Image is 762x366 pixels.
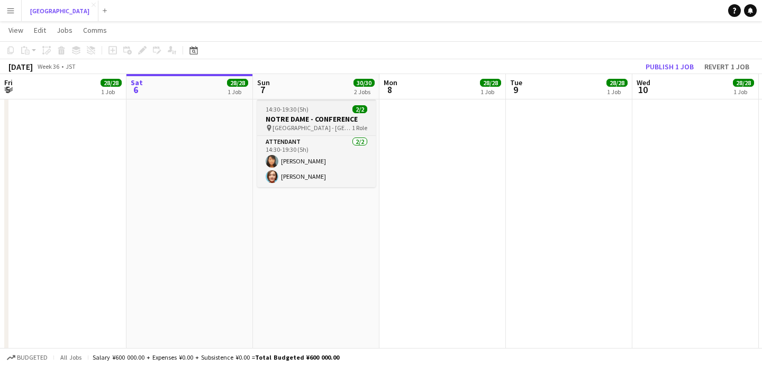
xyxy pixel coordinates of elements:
[257,136,376,187] app-card-role: ATTENDANT2/214:30-19:30 (5h)[PERSON_NAME][PERSON_NAME]
[607,88,627,96] div: 1 Job
[509,84,522,96] span: 9
[606,79,628,87] span: 28/28
[30,23,50,37] a: Edit
[4,78,13,87] span: Fri
[353,79,375,87] span: 30/30
[480,88,501,96] div: 1 Job
[93,353,339,361] div: Salary ¥600 000.00 + Expenses ¥0.00 + Subsistence ¥0.00 =
[131,78,143,87] span: Sat
[700,60,754,74] button: Revert 1 job
[354,88,374,96] div: 2 Jobs
[382,84,397,96] span: 8
[66,62,76,70] div: JST
[22,1,98,21] button: [GEOGRAPHIC_DATA]
[129,84,143,96] span: 6
[257,99,376,187] app-job-card: 14:30-19:30 (5h)2/2NOTRE DAME - CONFERENCE [GEOGRAPHIC_DATA] - [GEOGRAPHIC_DATA] WORLD EXPO 20251...
[635,84,650,96] span: 10
[52,23,77,37] a: Jobs
[255,353,339,361] span: Total Budgeted ¥600 000.00
[641,60,698,74] button: Publish 1 job
[35,62,61,70] span: Week 36
[352,105,367,113] span: 2/2
[257,78,270,87] span: Sun
[273,124,352,132] span: [GEOGRAPHIC_DATA] - [GEOGRAPHIC_DATA] WORLD EXPO 2025
[510,78,522,87] span: Tue
[5,352,49,363] button: Budgeted
[384,78,397,87] span: Mon
[8,61,33,72] div: [DATE]
[4,23,28,37] a: View
[8,25,23,35] span: View
[17,354,48,361] span: Budgeted
[79,23,111,37] a: Comms
[637,78,650,87] span: Wed
[34,25,46,35] span: Edit
[227,79,248,87] span: 28/28
[58,353,84,361] span: All jobs
[256,84,270,96] span: 7
[257,114,376,124] h3: NOTRE DAME - CONFERENCE
[3,84,13,96] span: 5
[228,88,248,96] div: 1 Job
[352,124,367,132] span: 1 Role
[101,79,122,87] span: 28/28
[733,79,754,87] span: 28/28
[480,79,501,87] span: 28/28
[101,88,121,96] div: 1 Job
[266,105,309,113] span: 14:30-19:30 (5h)
[57,25,72,35] span: Jobs
[83,25,107,35] span: Comms
[733,88,754,96] div: 1 Job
